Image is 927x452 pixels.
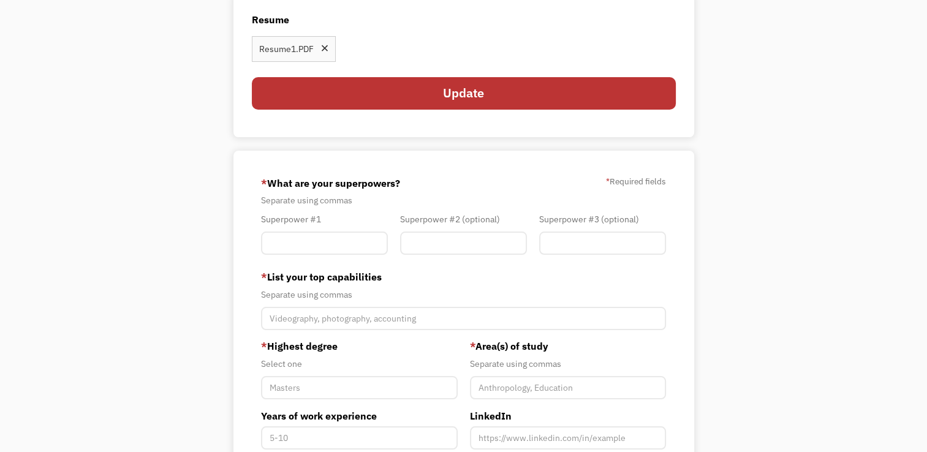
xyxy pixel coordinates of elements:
[252,12,676,27] label: Resume
[606,174,666,189] label: Required fields
[261,426,458,450] input: 5-10
[470,356,667,371] div: Separate using commas
[252,77,676,110] input: Update
[261,339,458,353] label: Highest degree
[261,307,666,330] input: Videography, photography, accounting
[261,409,458,423] label: Years of work experience
[261,356,458,371] div: Select one
[470,426,667,450] input: https://www.linkedin.com/in/example
[261,193,666,208] div: Separate using commas
[470,339,667,353] label: Area(s) of study
[259,42,314,56] div: Resume1.PDF
[320,43,330,56] div: Remove file
[470,409,667,423] label: LinkedIn
[470,376,667,399] input: Anthropology, Education
[261,212,388,227] div: Superpower #1
[252,12,676,119] form: Member-Update-Form-Resume
[261,287,666,302] div: Separate using commas
[261,376,458,399] input: Masters
[261,269,666,284] label: List your top capabilities
[400,212,527,227] div: Superpower #2 (optional)
[539,212,666,227] div: Superpower #3 (optional)
[261,173,400,193] label: What are your superpowers?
